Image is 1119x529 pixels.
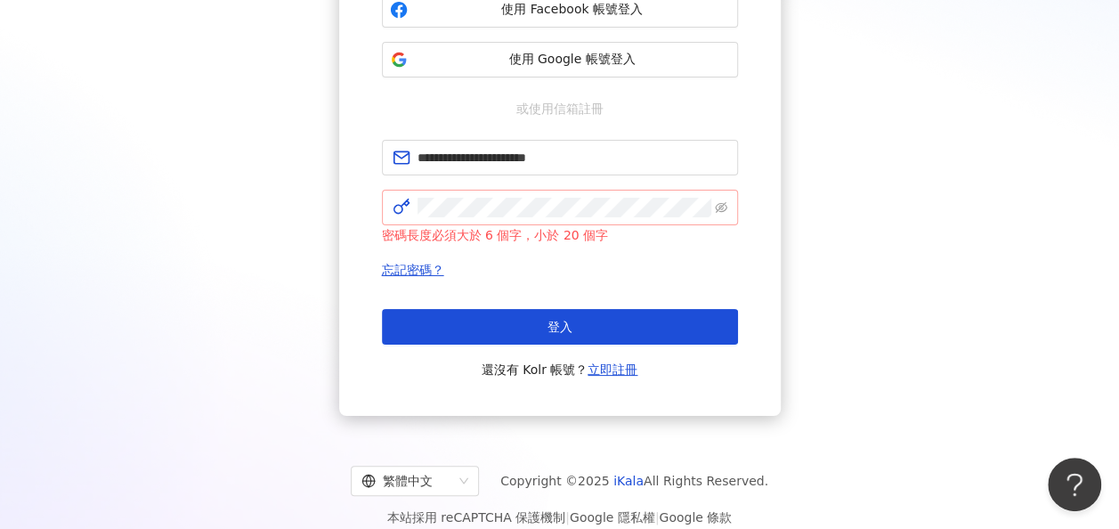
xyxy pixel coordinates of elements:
[570,510,655,525] a: Google 隱私權
[415,51,730,69] span: 使用 Google 帳號登入
[547,320,572,334] span: 登入
[659,510,732,525] a: Google 條款
[415,1,730,19] span: 使用 Facebook 帳號登入
[500,470,768,492] span: Copyright © 2025 All Rights Reserved.
[482,359,638,380] span: 還沒有 Kolr 帳號？
[382,309,738,345] button: 登入
[565,510,570,525] span: |
[382,42,738,77] button: 使用 Google 帳號登入
[382,225,738,245] div: 密碼長度必須大於 6 個字，小於 20 個字
[504,99,616,118] span: 或使用信箱註冊
[613,474,644,488] a: iKala
[715,201,727,214] span: eye-invisible
[655,510,660,525] span: |
[588,362,637,377] a: 立即註冊
[387,507,732,528] span: 本站採用 reCAPTCHA 保護機制
[382,263,444,277] a: 忘記密碼？
[361,467,452,495] div: 繁體中文
[1048,458,1101,511] iframe: Help Scout Beacon - Open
